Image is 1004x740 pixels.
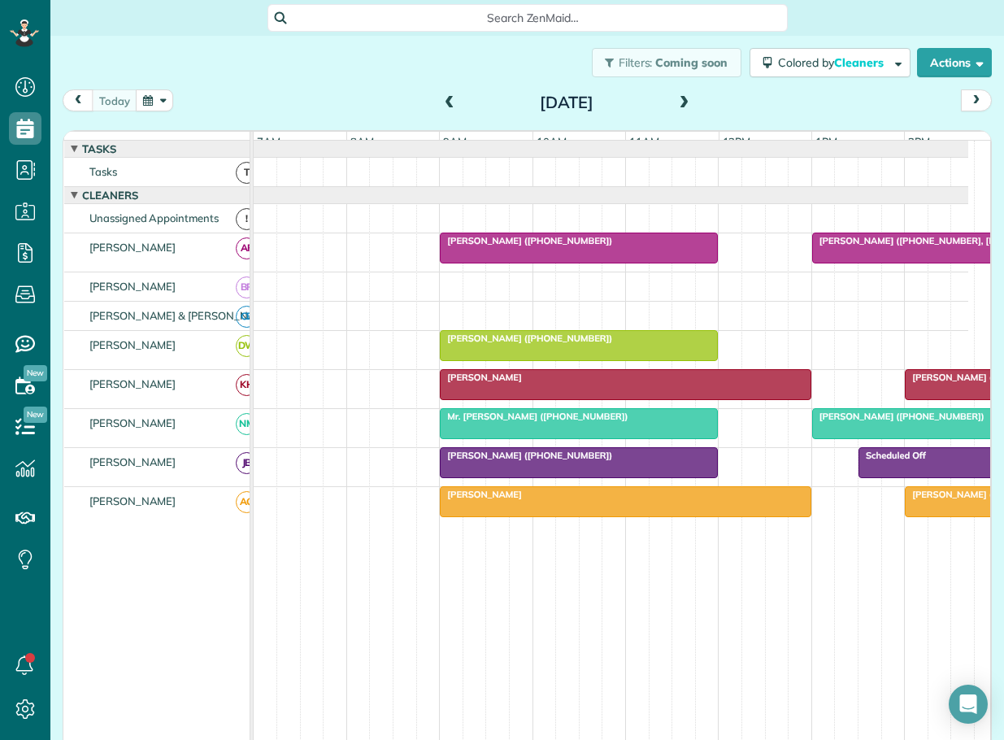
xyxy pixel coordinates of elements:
[236,237,258,259] span: AF
[79,142,120,155] span: Tasks
[236,162,258,184] span: T
[86,280,180,293] span: [PERSON_NAME]
[79,189,141,202] span: Cleaners
[86,377,180,390] span: [PERSON_NAME]
[86,309,278,322] span: [PERSON_NAME] & [PERSON_NAME]
[236,306,258,328] span: CB
[236,491,258,513] span: AG
[92,89,137,111] button: today
[626,135,663,148] span: 11am
[917,48,992,77] button: Actions
[439,450,613,461] span: [PERSON_NAME] ([PHONE_NUMBER])
[86,241,180,254] span: [PERSON_NAME]
[439,235,613,246] span: [PERSON_NAME] ([PHONE_NUMBER])
[86,165,120,178] span: Tasks
[86,211,222,224] span: Unassigned Appointments
[949,685,988,724] div: Open Intercom Messenger
[24,365,47,381] span: New
[811,411,985,422] span: [PERSON_NAME] ([PHONE_NUMBER])
[86,416,180,429] span: [PERSON_NAME]
[533,135,570,148] span: 10am
[858,450,927,461] span: Scheduled Off
[655,55,728,70] span: Coming soon
[439,333,613,344] span: [PERSON_NAME] ([PHONE_NUMBER])
[619,55,653,70] span: Filters:
[63,89,93,111] button: prev
[778,55,889,70] span: Colored by
[236,335,258,357] span: DW
[236,276,258,298] span: BR
[834,55,886,70] span: Cleaners
[439,372,523,383] span: [PERSON_NAME]
[236,413,258,435] span: NM
[347,135,377,148] span: 8am
[905,135,933,148] span: 2pm
[440,135,470,148] span: 9am
[236,374,258,396] span: KH
[719,135,754,148] span: 12pm
[86,494,180,507] span: [PERSON_NAME]
[86,338,180,351] span: [PERSON_NAME]
[439,411,628,422] span: Mr. [PERSON_NAME] ([PHONE_NUMBER])
[439,489,523,500] span: [PERSON_NAME]
[236,452,258,474] span: JB
[961,89,992,111] button: next
[254,135,284,148] span: 7am
[812,135,841,148] span: 1pm
[465,94,668,111] h2: [DATE]
[24,407,47,423] span: New
[750,48,911,77] button: Colored byCleaners
[236,208,258,230] span: !
[86,455,180,468] span: [PERSON_NAME]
